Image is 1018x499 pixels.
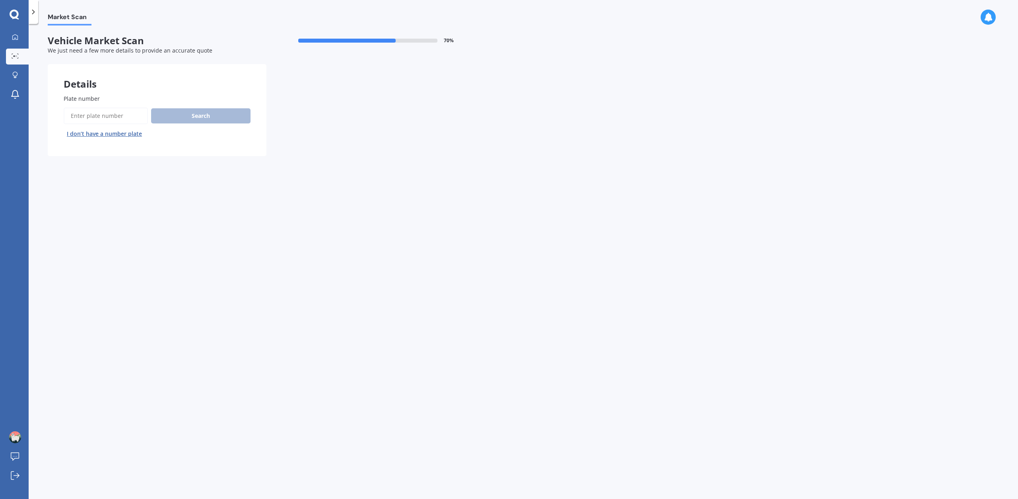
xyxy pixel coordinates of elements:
span: Market Scan [48,13,91,24]
span: 70 % [444,38,454,43]
img: ACg8ocIZYTETzuCfHAKtb0G_FdrZtCbrXg1lUogN43k1G-0B3H4d0_o=s96-c [9,431,21,443]
span: Plate number [64,95,100,102]
div: Details [48,64,266,88]
input: Enter plate number [64,108,148,124]
span: Vehicle Market Scan [48,35,266,47]
span: We just need a few more details to provide an accurate quote [48,47,212,54]
button: I don’t have a number plate [64,127,145,140]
